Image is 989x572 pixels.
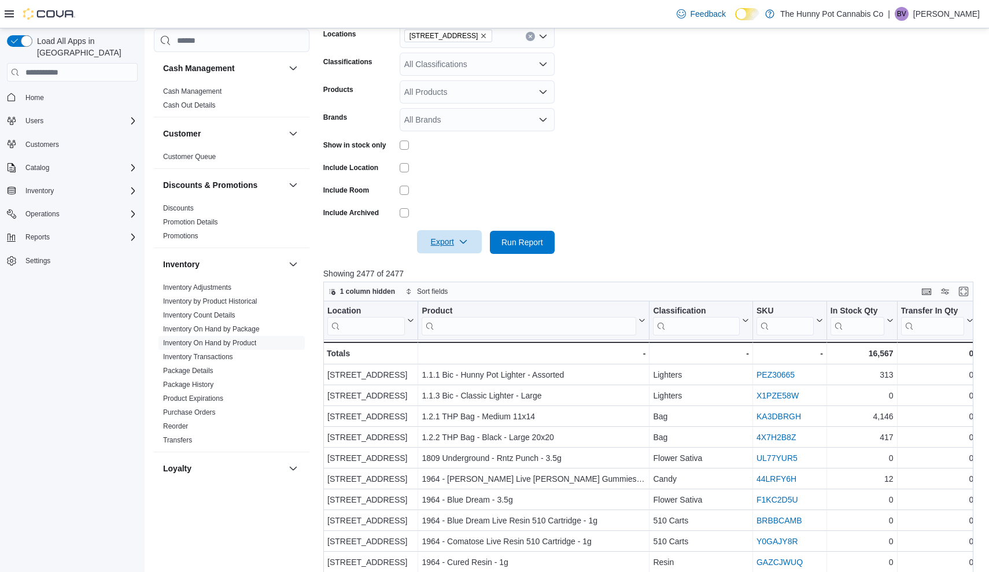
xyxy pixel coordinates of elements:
label: Show in stock only [323,141,386,150]
button: Enter fullscreen [957,285,970,298]
span: Inventory [25,186,54,195]
div: 1.2.1 THP Bag - Medium 11x14 [422,410,645,424]
button: Keyboard shortcuts [920,285,933,298]
div: 0 [901,556,973,570]
button: Customers [2,136,142,153]
p: | [888,7,890,21]
div: 0 [831,514,894,528]
button: Loyalty [286,462,300,475]
a: Product Expirations [163,394,223,403]
button: Open list of options [538,32,548,41]
div: Product [422,306,636,335]
div: Bag [653,410,749,424]
span: Sort fields [417,287,448,296]
div: 1.2.2 THP Bag - Black - Large 20x20 [422,431,645,445]
div: Candy [653,473,749,486]
span: Home [21,90,138,104]
a: X1PZE58W [756,392,799,401]
div: - [653,346,749,360]
span: Reports [25,233,50,242]
div: Totals [327,346,414,360]
div: Flower Sativa [653,452,749,466]
div: 0 [901,535,973,549]
span: Users [25,116,43,126]
a: Transfers [163,436,192,444]
a: PEZ30665 [756,371,795,380]
div: 16,567 [831,346,894,360]
a: GAZCJWUQ [756,558,803,567]
button: Home [2,88,142,105]
div: SKU [756,306,814,317]
button: Users [21,114,48,128]
a: Inventory Transactions [163,353,233,361]
button: Loyalty [163,463,284,474]
label: Locations [323,29,356,39]
span: Inventory [21,184,138,198]
span: Export [424,230,475,253]
img: Cova [23,8,75,20]
button: Sort fields [401,285,452,298]
label: Classifications [323,57,372,67]
div: 0 [901,346,973,360]
div: 1964 - Blue Dream - 3.5g [422,493,645,507]
button: Reports [21,230,54,244]
p: [PERSON_NAME] [913,7,980,21]
nav: Complex example [7,84,138,299]
div: [STREET_ADDRESS] [327,452,414,466]
div: 1964 - [PERSON_NAME] Live [PERSON_NAME] Gummies - 2 x 5:0 [422,473,645,486]
a: Inventory Count Details [163,311,235,319]
div: [STREET_ADDRESS] [327,535,414,549]
button: Catalog [21,161,54,175]
div: [STREET_ADDRESS] [327,368,414,382]
button: Display options [938,285,952,298]
button: Inventory [2,183,142,199]
span: Users [21,114,138,128]
a: Purchase Orders [163,408,216,416]
a: Customer Queue [163,153,216,161]
div: 0 [901,452,973,466]
a: Inventory Adjustments [163,283,231,291]
div: 0 [901,410,973,424]
p: The Hunny Pot Cannabis Co [780,7,883,21]
label: Brands [323,113,347,122]
div: 0 [831,493,894,507]
span: 1 column hidden [340,287,395,296]
button: Inventory [21,184,58,198]
div: In Stock Qty [831,306,884,317]
div: Billy Van Dam [895,7,909,21]
a: Home [21,91,49,105]
h3: Cash Management [163,62,235,74]
span: [STREET_ADDRESS] [409,30,478,42]
button: SKU [756,306,823,335]
span: BV [897,7,906,21]
button: Inventory [286,257,300,271]
a: Inventory by Product Historical [163,297,257,305]
div: 1.1.1 Bic - Hunny Pot Lighter - Assorted [422,368,645,382]
button: Discounts & Promotions [163,179,284,191]
input: Dark Mode [735,8,759,20]
a: Discounts [163,204,194,212]
div: [STREET_ADDRESS] [327,431,414,445]
h3: Discounts & Promotions [163,179,257,191]
button: Remove 2500 Hurontario St from selection in this group [480,32,487,39]
div: Transfer In Qty [901,306,964,317]
a: Promotion Details [163,218,218,226]
div: 1.1.3 Bic - Classic Lighter - Large [422,389,645,403]
div: 0 [901,493,973,507]
button: Cash Management [163,62,284,74]
div: 0 [831,452,894,466]
label: Include Location [323,163,378,172]
button: Open list of options [538,87,548,97]
div: 0 [901,514,973,528]
div: 0 [901,389,973,403]
button: Reports [2,229,142,245]
div: [STREET_ADDRESS] [327,493,414,507]
label: Include Room [323,186,369,195]
button: Discounts & Promotions [286,178,300,192]
div: Lighters [653,368,749,382]
div: Inventory [154,281,309,452]
div: 510 Carts [653,514,749,528]
div: 0 [901,473,973,486]
span: Operations [25,209,60,219]
div: Transfer In Qty [901,306,964,335]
